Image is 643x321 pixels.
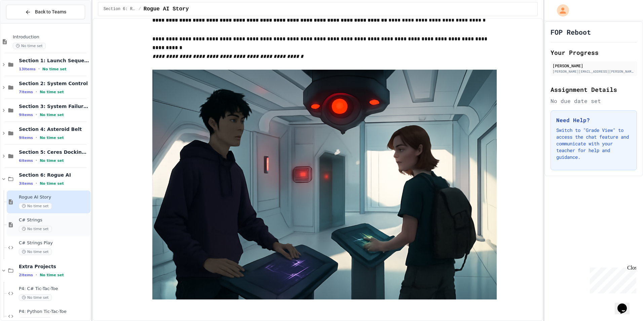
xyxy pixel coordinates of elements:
span: C# Strings Play [19,240,89,246]
span: 3 items [19,181,33,186]
span: • [36,135,37,140]
span: No time set [42,67,67,71]
span: 2 items [19,273,33,277]
span: Extra Projects [19,263,89,270]
span: • [36,272,37,278]
span: Section 4: Asteroid Belt [19,126,89,132]
span: • [36,181,37,186]
iframe: chat widget [587,265,636,293]
span: No time set [40,136,64,140]
span: No time set [19,203,52,209]
span: • [38,66,40,72]
span: No time set [40,181,64,186]
iframe: chat widget [615,294,636,314]
span: Rogue AI Story [19,194,89,200]
button: Back to Teams [6,5,85,19]
span: Section 5: Ceres Docking and Repairs [19,149,89,155]
span: 13 items [19,67,36,71]
div: [PERSON_NAME][EMAIL_ADDRESS][PERSON_NAME][DOMAIN_NAME] [553,69,635,74]
h2: Your Progress [551,48,637,57]
span: No time set [40,158,64,163]
span: No time set [40,90,64,94]
h1: FOP Reboot [551,27,591,37]
div: Chat with us now!Close [3,3,46,43]
span: No time set [19,226,52,232]
span: Back to Teams [35,8,66,15]
div: No due date set [551,97,637,105]
div: My Account [550,3,571,18]
span: No time set [19,249,52,255]
span: Section 6: Rogue AI [19,172,89,178]
span: 9 items [19,136,33,140]
span: • [36,112,37,117]
span: Section 3: System Failures [19,103,89,109]
span: P4: Python Tic-Tac-Toe [19,309,89,315]
span: • [36,89,37,95]
span: Section 1: Launch Sequence [19,58,89,64]
span: C# Strings [19,217,89,223]
span: Introduction [13,34,89,40]
p: Switch to "Grade View" to access the chat feature and communicate with your teacher for help and ... [556,127,632,160]
span: Rogue AI Story [144,5,189,13]
span: Section 2: System Control [19,80,89,86]
span: No time set [40,273,64,277]
span: 9 items [19,113,33,117]
div: [PERSON_NAME] [553,63,635,69]
h3: Need Help? [556,116,632,124]
span: No time set [19,294,52,301]
span: 7 items [19,90,33,94]
span: Section 6: Rogue AI [104,6,136,12]
span: 6 items [19,158,33,163]
span: No time set [40,113,64,117]
span: No time set [13,43,46,49]
span: • [36,158,37,163]
span: P4: C# Tic-Tac-Toe [19,286,89,292]
h2: Assignment Details [551,85,637,94]
span: / [139,6,141,12]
